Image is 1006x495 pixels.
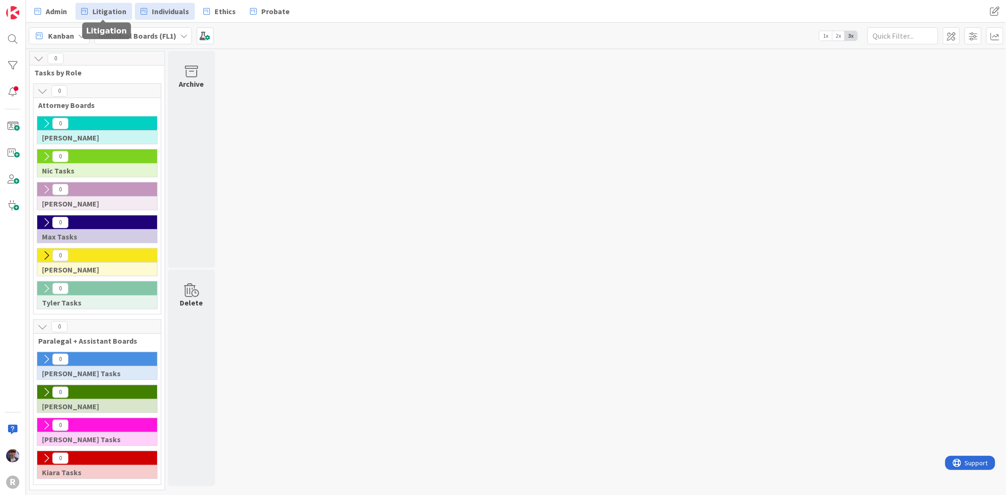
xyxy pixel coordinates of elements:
[86,26,127,35] h5: Litigation
[179,78,204,90] div: Archive
[46,6,67,17] span: Admin
[42,435,145,444] span: Devine Tasks
[52,217,68,228] span: 0
[52,453,68,464] span: 0
[42,133,145,142] span: Ted Tasks
[42,199,145,208] span: Jeff Tasks
[52,387,68,398] span: 0
[92,6,126,17] span: Litigation
[52,420,68,431] span: 0
[52,250,68,261] span: 0
[20,1,43,13] span: Support
[52,118,68,129] span: 0
[29,3,73,20] a: Admin
[42,298,145,307] span: Tyler Tasks
[6,449,19,462] img: ML
[6,476,19,489] div: R
[42,369,145,378] span: Stacey Tasks
[135,3,195,20] a: Individuals
[198,3,241,20] a: Ethics
[38,336,149,346] span: Paralegal + Assistant Boards
[38,100,149,110] span: Attorney Boards
[42,402,145,411] span: Jasmin Tasks
[52,184,68,195] span: 0
[52,283,68,294] span: 0
[832,31,845,41] span: 2x
[845,31,857,41] span: 3x
[52,151,68,162] span: 0
[6,6,19,19] img: Visit kanbanzone.com
[244,3,295,20] a: Probate
[51,85,67,97] span: 0
[42,265,145,274] span: Michael Tasks
[42,166,145,175] span: Nic Tasks
[819,31,832,41] span: 1x
[867,27,938,44] input: Quick Filter...
[48,53,64,64] span: 0
[42,468,145,477] span: Kiara Tasks
[48,30,74,41] span: Kanban
[152,6,189,17] span: Individuals
[215,6,236,17] span: Ethics
[34,68,153,77] span: Tasks by Role
[75,3,132,20] a: Litigation
[51,321,67,332] span: 0
[52,354,68,365] span: 0
[42,232,145,241] span: Max Tasks
[99,31,176,41] b: Individual Boards (FL1)
[180,297,203,308] div: Delete
[261,6,290,17] span: Probate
